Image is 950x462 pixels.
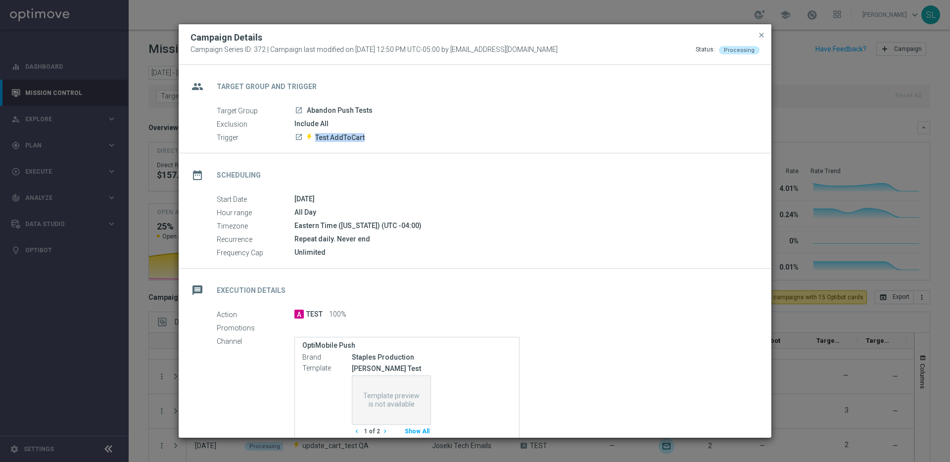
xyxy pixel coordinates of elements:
[696,46,715,54] div: Status:
[217,120,294,129] label: Exclusion
[189,78,206,95] i: group
[353,428,360,435] i: chevron_left
[217,286,285,295] h2: Execution Details
[724,47,755,53] span: Processing
[217,248,294,257] label: Frequency Cap
[217,222,294,231] label: Timezone
[294,247,752,257] div: Unlimited
[217,133,294,142] label: Trigger
[217,171,261,180] h2: Scheduling
[217,310,294,319] label: Action
[381,428,388,435] i: chevron_right
[294,221,752,231] div: Eastern Time ([US_STATE]) (UTC -04:00)
[315,133,365,142] span: Test AddToCart
[364,427,380,436] span: 1 of 2
[217,235,294,244] label: Recurrence
[302,341,512,350] label: OptiMobile Push
[294,194,752,204] div: [DATE]
[217,323,294,332] label: Promotions
[758,31,765,39] span: close
[295,106,303,114] i: launch
[190,46,558,54] span: Campaign Series ID: 372 | Campaign last modified on [DATE] 12:50 PM UTC-05:00 by [EMAIL_ADDRESS][...
[294,106,303,115] a: launch
[294,119,752,129] div: Include All
[352,352,512,362] div: Staples Production
[190,32,262,44] h2: Campaign Details
[295,133,303,141] i: launch
[217,337,294,346] label: Channel
[302,364,352,373] label: Template
[294,310,304,319] span: A
[217,82,317,92] h2: Target Group and Trigger
[380,425,392,438] button: chevron_right
[294,133,303,142] a: launch
[403,425,431,438] button: Show All
[217,195,294,204] label: Start Date
[302,353,352,362] label: Brand
[306,310,323,319] span: TEST
[362,392,421,409] span: Template preview is not available
[352,364,512,373] p: [PERSON_NAME] Test
[217,106,294,115] label: Target Group
[189,166,206,184] i: date_range
[352,425,364,438] button: chevron_left
[294,234,752,244] div: Repeat daily. Never end
[307,106,373,115] span: Abandon Push Tests
[189,281,206,299] i: message
[719,46,760,53] colored-tag: Processing
[217,208,294,217] label: Hour range
[294,207,752,217] div: All Day
[329,310,346,319] span: 100%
